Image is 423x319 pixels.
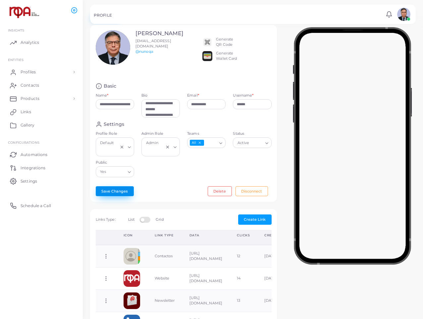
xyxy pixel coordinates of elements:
label: Username [233,93,253,98]
td: [DATE] [257,245,289,267]
div: Clicks [237,233,250,238]
a: Contacts [5,79,78,92]
label: List [128,217,134,222]
label: Name [96,93,109,98]
h4: Settings [104,121,124,127]
span: ENTITIES [8,58,24,62]
span: Default [99,140,115,146]
span: Links [21,109,31,115]
td: [DATE] [257,289,289,312]
div: Data [189,233,222,238]
td: Contactos [147,245,182,267]
input: Search for option [108,168,125,176]
span: Schedule a Call [21,203,51,209]
input: Search for option [251,139,263,147]
span: Links Type: [96,217,116,222]
td: Website [147,268,182,290]
span: Contacts [21,82,39,88]
label: Public [96,160,134,165]
img: qr2.png [202,37,212,47]
img: f8b08061-b2cc-424f-bc65-b289414acb51-1737812983595.png [124,270,140,287]
td: 12 [230,245,257,267]
div: Generate QR Code [216,37,233,47]
div: Search for option [233,137,271,148]
td: 13 [230,289,257,312]
a: @nunoqa [135,49,153,54]
td: [URL][DOMAIN_NAME] [182,245,230,267]
div: Search for option [96,137,134,156]
span: Analytics [21,40,39,45]
span: Integrations [21,165,45,171]
span: Yes [99,169,107,176]
img: contactcard.png [124,248,140,265]
th: Action [96,230,116,245]
a: Analytics [5,36,78,49]
div: Icon [124,233,140,238]
label: Teams [187,131,226,136]
a: Profiles [5,65,78,79]
button: Delete [208,186,232,196]
span: Automations [21,152,47,158]
a: Gallery [5,119,78,132]
td: [URL][DOMAIN_NAME] [182,268,230,290]
span: Settings [21,178,37,184]
img: avatar [397,8,410,21]
a: Links [5,105,78,119]
button: Deselect All [197,140,202,145]
label: Email [187,93,199,98]
img: logo [6,6,43,19]
span: Gallery [21,122,34,128]
a: Settings [5,174,78,188]
button: Clear Selected [165,144,170,150]
h4: Basic [104,83,117,89]
div: Created [264,233,281,238]
div: Search for option [141,137,180,156]
label: Admin Role [141,131,180,136]
h5: PROFILE [94,13,112,18]
img: phone-mock.b55596b7.png [293,27,412,265]
label: Status [233,131,271,136]
span: Configurations [8,140,39,144]
span: [EMAIL_ADDRESS][DOMAIN_NAME] [135,39,171,48]
a: Automations [5,148,78,161]
a: avatar [395,8,412,21]
button: Disconnect [236,186,268,196]
span: INSIGHTS [8,28,24,32]
span: Admin [145,140,159,146]
span: Products [21,96,39,102]
button: Create Link [238,214,272,224]
div: Search for option [187,137,226,148]
a: Products [5,92,78,105]
td: [DATE] [257,268,289,290]
span: Profiles [21,69,36,75]
label: Grid [156,217,163,222]
div: Link Type [155,233,175,238]
a: Integrations [5,161,78,174]
span: Create Link [244,217,266,222]
div: Search for option [96,166,134,177]
td: Newsletter [147,289,182,312]
div: Generate Wallet Card [216,51,237,61]
label: Bio [141,93,180,98]
input: Search for option [205,139,217,147]
label: Profile Role [96,131,134,136]
h3: [PERSON_NAME] [135,30,184,37]
img: f8b08061-b2cc-424f-bc65-b289414acb51-1738251074578.png [124,292,140,309]
a: Schedule a Call [5,199,78,212]
td: [URL][DOMAIN_NAME] [182,289,230,312]
button: Save Changes [96,186,134,196]
input: Search for option [99,147,118,155]
button: Clear Selected [120,144,124,150]
img: apple-wallet.png [202,51,212,61]
span: Active [237,140,250,147]
td: 14 [230,268,257,290]
span: All [190,140,204,146]
input: Search for option [144,147,164,155]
